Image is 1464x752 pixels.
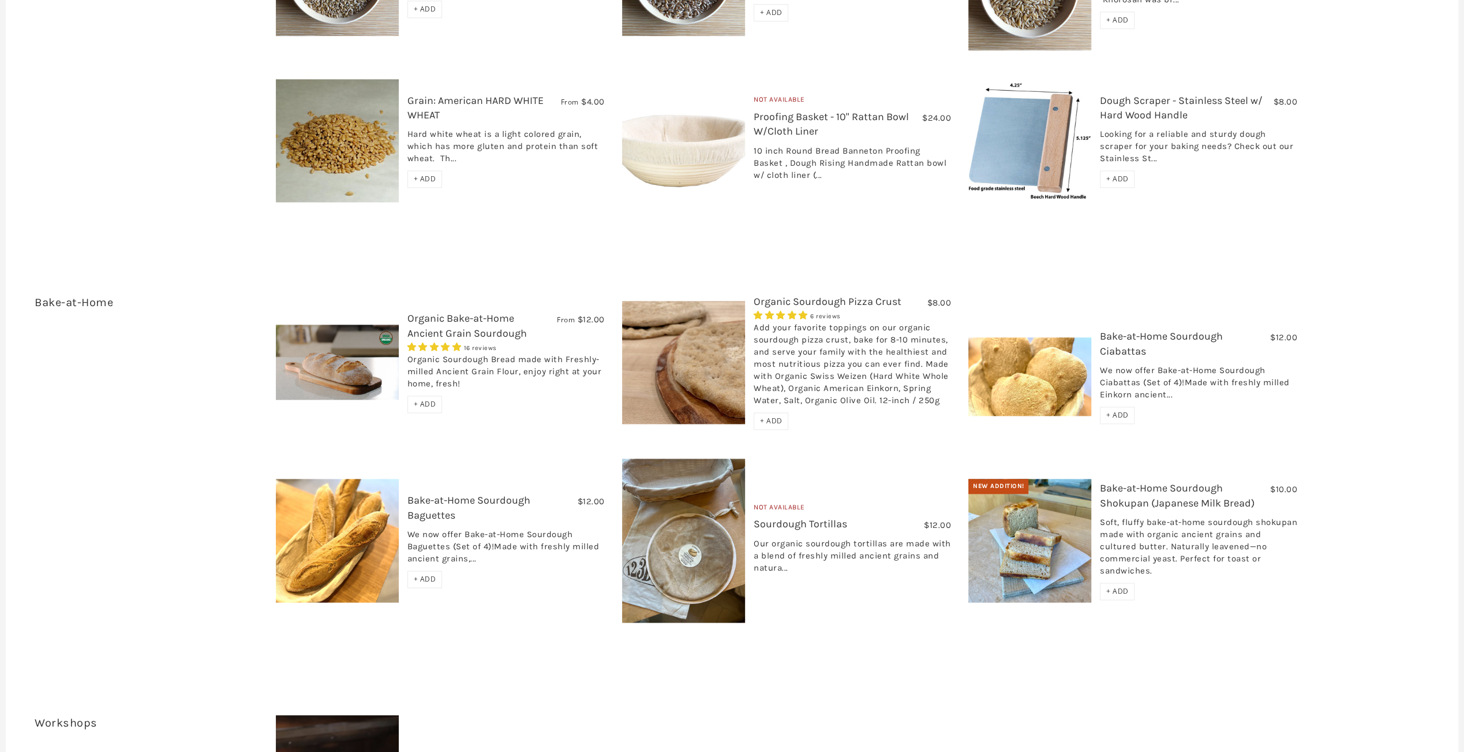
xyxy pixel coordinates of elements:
div: Our organic sourdough tortillas are made with a blend of freshly milled ancient grains and natura... [754,538,951,580]
div: 10 inch Round Bread Banneton Proofing Basket , Dough Rising Handmade Rattan bowl w/ cloth liner (... [754,145,951,187]
span: $12.00 [924,520,951,530]
img: Bake-at-Home Sourdough Ciabattas [968,337,1091,416]
div: Hard white wheat is a light colored grain, which has more gluten and protein than soft wheat. Th... [407,128,605,170]
img: Dough Scraper - Stainless Steel w/ Hard Wood Handle [968,79,1091,202]
div: + ADD [407,396,443,413]
h3: 1 item [35,715,267,749]
span: $8.00 [927,297,951,308]
h3: 6 items [35,295,267,328]
span: + ADD [414,4,436,14]
div: + ADD [1100,407,1135,424]
div: New Addition! [968,479,1029,494]
div: + ADD [754,4,789,21]
img: Organic Sourdough Pizza Crust [622,301,745,424]
a: Dough Scraper - Stainless Steel w/ Hard Wood Handle [1100,94,1263,121]
span: From [561,97,579,107]
div: Not Available [754,502,951,518]
div: + ADD [407,1,443,18]
div: We now offer Bake-at-Home Sourdough Ciabattas (Set of 4)!Made with freshly milled Einkorn ancient... [1100,364,1297,407]
span: $8.00 [1273,96,1297,107]
span: From [557,315,575,325]
span: + ADD [414,174,436,184]
img: Grain: American HARD WHITE WHEAT [276,79,399,202]
img: Organic Bake-at-Home Ancient Grain Sourdough [276,325,399,399]
div: Organic Sourdough Bread made with Freshly-milled Ancient Grain Flour, enjoy right at your home, f... [407,353,605,396]
a: Organic Sourdough Pizza Crust [754,295,901,308]
div: Not Available [754,94,951,110]
span: 4.75 stars [407,342,464,352]
div: + ADD [1100,170,1135,188]
span: + ADD [1106,586,1129,596]
span: 4.83 stars [754,310,810,321]
a: Bake-at-Home Sourdough Shokupan (Japanese Milk Bread) [1100,482,1255,509]
div: + ADD [407,170,443,188]
div: Add your favorite toppings on our organic sourdough pizza crust, bake for 8-10 minutes, and serve... [754,322,951,412]
span: $10.00 [1270,484,1297,494]
div: Looking for a reliable and sturdy dough scraper for your baking needs? Check out our Stainless St... [1100,128,1297,170]
span: + ADD [1106,15,1129,25]
a: Bake-at-Home Sourdough Baguettes [407,494,530,521]
div: Soft, fluffy bake-at-home sourdough shokupan made with organic ancient grains and cultured butter... [1100,516,1297,583]
a: Sourdough Tortillas [754,518,847,530]
a: Organic Bake-at-Home Ancient Grain Sourdough [407,312,527,339]
div: We now offer Bake-at-Home Sourdough Baguettes (Set of 4)!Made with freshly milled ancient grains,... [407,528,605,571]
span: + ADD [414,399,436,409]
a: Workshops [35,716,98,729]
img: Proofing Basket - 10" Rattan Bowl W/Cloth Liner [622,79,745,202]
span: + ADD [1106,410,1129,420]
div: + ADD [407,571,443,588]
div: + ADD [754,412,789,430]
a: Proofing Basket - 10" Rattan Bowl W/Cloth Liner [754,110,909,137]
span: 6 reviews [810,312,841,320]
img: Bake-at-Home Sourdough Baguettes [276,479,399,602]
span: $12.00 [578,496,605,507]
div: + ADD [1100,12,1135,29]
span: + ADD [414,574,436,584]
span: $12.00 [578,314,605,325]
a: Grain: American HARD WHITE WHEAT [407,94,544,121]
span: 16 reviews [464,344,497,352]
span: + ADD [760,416,782,426]
a: Bake-at-Home [35,296,113,309]
span: $4.00 [581,96,605,107]
img: Sourdough Tortillas [622,459,745,623]
span: + ADD [1106,174,1129,184]
img: Bake-at-Home Sourdough Shokupan (Japanese Milk Bread) [968,479,1091,602]
div: + ADD [1100,583,1135,600]
span: $12.00 [1270,332,1297,343]
span: $24.00 [922,113,951,123]
a: Bake-at-Home Sourdough Ciabattas [1100,330,1223,357]
span: + ADD [760,8,782,17]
